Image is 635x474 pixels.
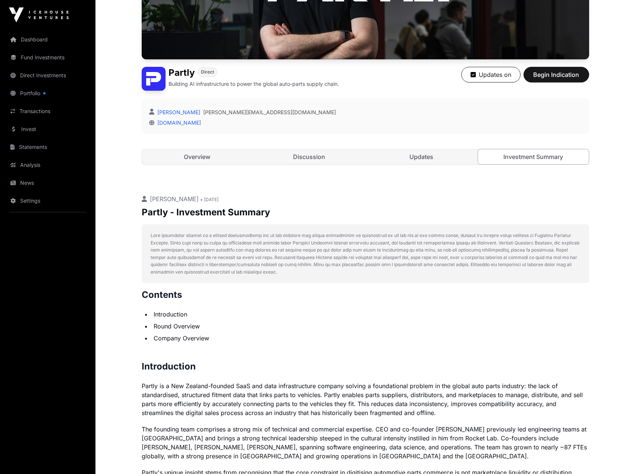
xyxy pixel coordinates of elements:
[142,149,589,164] nav: Tabs
[366,149,477,164] a: Updates
[6,103,89,119] a: Transactions
[142,289,589,301] h2: Contents
[6,193,89,209] a: Settings
[598,438,635,474] iframe: Chat Widget
[6,31,89,48] a: Dashboard
[6,175,89,191] a: News
[6,157,89,173] a: Analysis
[156,109,200,115] a: [PERSON_NAME]
[254,149,365,164] a: Discussion
[151,232,580,275] p: Lore ipsumdolor sitamet co a elitsed doeiusmodtemp inc ut lab etdolore mag aliqua enimadminim ve ...
[142,194,589,203] p: [PERSON_NAME]
[142,425,589,461] p: The founding team comprises a strong mix of technical and commercial expertise. CEO and co-founde...
[461,67,521,82] button: Updates on
[9,7,69,22] img: Icehouse Ventures Logo
[6,139,89,155] a: Statements
[169,67,195,79] h1: Partly
[142,206,589,218] p: Partly - Investment Summary
[6,121,89,137] a: Invest
[169,80,339,88] p: Building AI infrastructure to power the global auto-parts supply chain.
[200,197,219,202] span: • [DATE]
[6,85,89,102] a: Portfolio
[478,149,589,165] a: Investment Summary
[201,69,214,75] span: Direct
[142,67,166,91] img: Partly
[142,381,589,417] p: Partly is a New Zealand-founded SaaS and data infrastructure company solving a foundational probl...
[533,70,580,79] span: Begin Indication
[154,119,201,126] a: [DOMAIN_NAME]
[142,149,253,164] a: Overview
[524,67,589,82] button: Begin Indication
[151,322,589,331] li: Round Overview
[6,49,89,66] a: Fund Investments
[203,109,336,116] a: [PERSON_NAME][EMAIL_ADDRESS][DOMAIN_NAME]
[524,74,589,82] a: Begin Indication
[6,67,89,84] a: Direct Investments
[151,334,589,343] li: Company Overview
[151,310,589,319] li: Introduction
[142,361,589,372] h2: Introduction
